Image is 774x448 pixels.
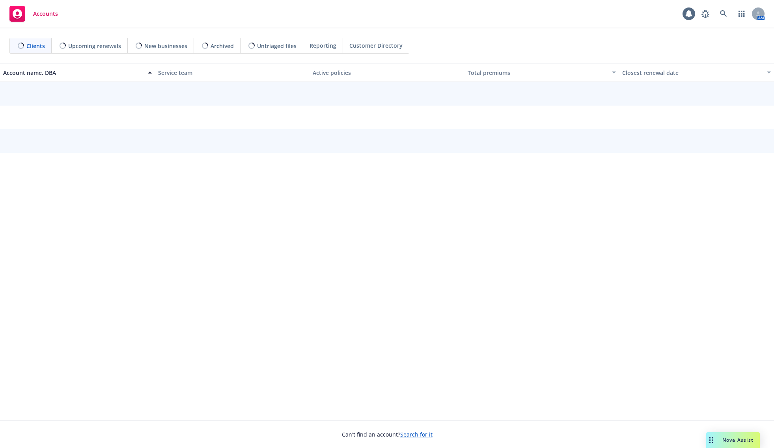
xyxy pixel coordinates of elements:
span: Customer Directory [349,41,403,50]
button: Closest renewal date [619,63,774,82]
a: Switch app [734,6,750,22]
span: Clients [26,42,45,50]
div: Account name, DBA [3,69,143,77]
button: Nova Assist [706,432,760,448]
a: Search [716,6,731,22]
div: Drag to move [706,432,716,448]
div: Service team [158,69,307,77]
span: Nova Assist [722,437,753,443]
span: Accounts [33,11,58,17]
a: Accounts [6,3,61,25]
span: Archived [211,42,234,50]
span: Untriaged files [257,42,297,50]
span: Can't find an account? [342,430,433,439]
span: New businesses [144,42,187,50]
a: Search for it [400,431,433,438]
span: Upcoming renewals [68,42,121,50]
div: Total premiums [468,69,608,77]
a: Report a Bug [698,6,713,22]
div: Closest renewal date [622,69,762,77]
button: Service team [155,63,310,82]
button: Total premiums [464,63,619,82]
span: Reporting [310,41,336,50]
button: Active policies [310,63,464,82]
div: Active policies [313,69,461,77]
